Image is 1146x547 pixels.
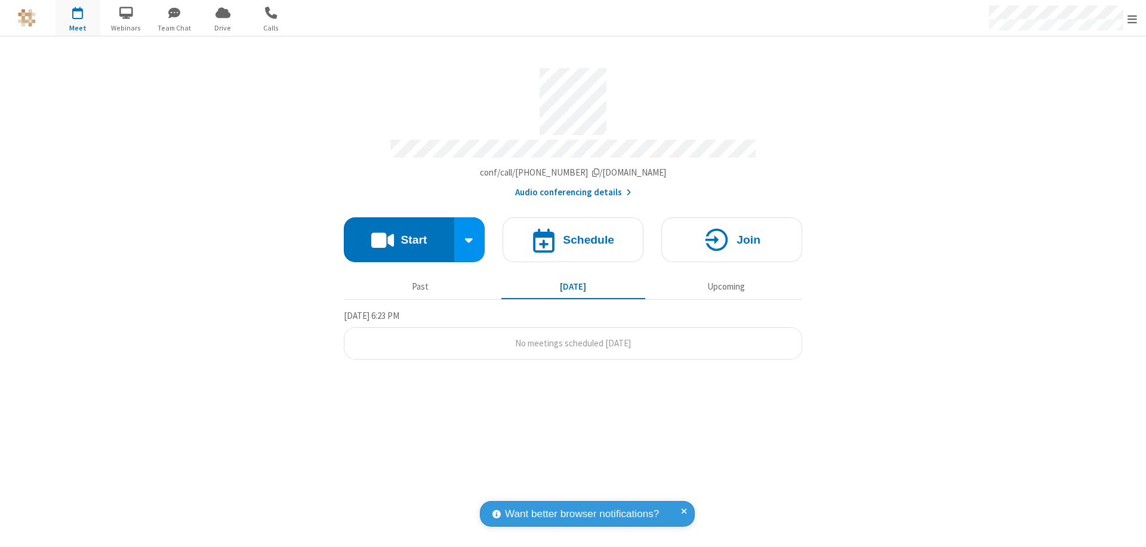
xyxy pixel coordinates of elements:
[401,234,427,245] h4: Start
[515,337,631,349] span: No meetings scheduled [DATE]
[454,217,485,262] div: Start conference options
[344,310,399,321] span: [DATE] 6:23 PM
[344,59,802,199] section: Account details
[56,23,100,33] span: Meet
[480,167,667,178] span: Copy my meeting room link
[201,23,245,33] span: Drive
[563,234,614,245] h4: Schedule
[737,234,760,245] h4: Join
[152,23,197,33] span: Team Chat
[503,217,643,262] button: Schedule
[344,309,802,360] section: Today's Meetings
[654,275,798,298] button: Upcoming
[249,23,294,33] span: Calls
[515,186,631,199] button: Audio conferencing details
[18,9,36,27] img: QA Selenium DO NOT DELETE OR CHANGE
[480,166,667,180] button: Copy my meeting room linkCopy my meeting room link
[344,217,454,262] button: Start
[349,275,492,298] button: Past
[661,217,802,262] button: Join
[505,506,659,522] span: Want better browser notifications?
[501,275,645,298] button: [DATE]
[104,23,149,33] span: Webinars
